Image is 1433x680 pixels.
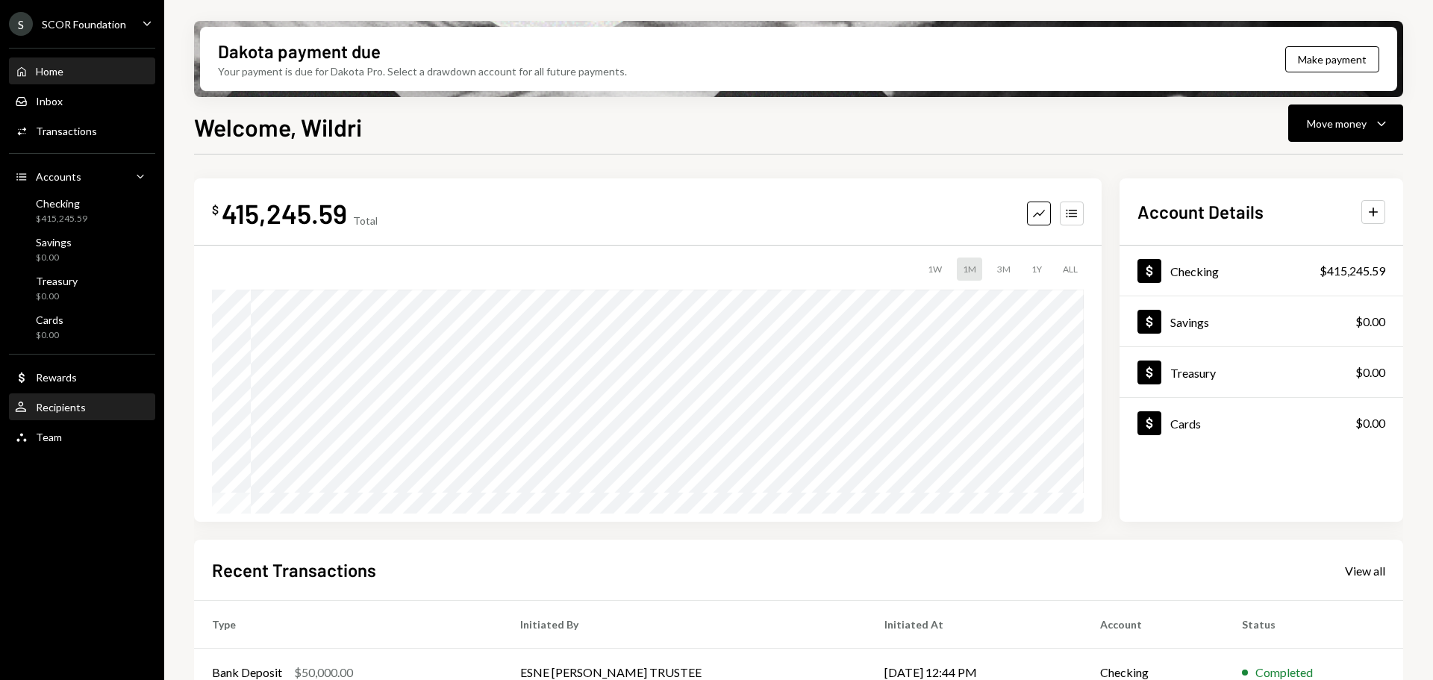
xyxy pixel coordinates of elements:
[1345,562,1385,578] a: View all
[36,290,78,303] div: $0.00
[957,258,982,281] div: 1M
[1057,258,1084,281] div: ALL
[1120,296,1403,346] a: Savings$0.00
[1137,199,1264,224] h2: Account Details
[9,270,155,306] a: Treasury$0.00
[9,163,155,190] a: Accounts
[218,39,381,63] div: Dakota payment due
[1170,264,1219,278] div: Checking
[36,65,63,78] div: Home
[36,125,97,137] div: Transactions
[36,95,63,107] div: Inbox
[1120,398,1403,448] a: Cards$0.00
[36,252,72,264] div: $0.00
[9,57,155,84] a: Home
[991,258,1017,281] div: 3M
[194,112,362,142] h1: Welcome, Wildri
[36,197,87,210] div: Checking
[9,231,155,267] a: Savings$0.00
[9,193,155,228] a: Checking$415,245.59
[36,329,63,342] div: $0.00
[42,18,126,31] div: SCOR Foundation
[212,558,376,582] h2: Recent Transactions
[1285,46,1379,72] button: Make payment
[1355,364,1385,381] div: $0.00
[36,213,87,225] div: $415,245.59
[36,275,78,287] div: Treasury
[1355,414,1385,432] div: $0.00
[9,364,155,390] a: Rewards
[1170,315,1209,329] div: Savings
[9,423,155,450] a: Team
[36,401,86,414] div: Recipients
[1307,116,1367,131] div: Move money
[353,214,378,227] div: Total
[9,12,33,36] div: S
[1355,313,1385,331] div: $0.00
[867,601,1082,649] th: Initiated At
[218,63,627,79] div: Your payment is due for Dakota Pro. Select a drawdown account for all future payments.
[36,314,63,326] div: Cards
[1320,262,1385,280] div: $415,245.59
[1345,564,1385,578] div: View all
[9,309,155,345] a: Cards$0.00
[1120,246,1403,296] a: Checking$415,245.59
[1288,105,1403,142] button: Move money
[1224,601,1403,649] th: Status
[9,393,155,420] a: Recipients
[1170,366,1216,380] div: Treasury
[1025,258,1048,281] div: 1Y
[36,371,77,384] div: Rewards
[9,87,155,114] a: Inbox
[222,196,347,230] div: 415,245.59
[36,431,62,443] div: Team
[922,258,948,281] div: 1W
[194,601,502,649] th: Type
[212,202,219,217] div: $
[36,236,72,249] div: Savings
[1082,601,1224,649] th: Account
[502,601,867,649] th: Initiated By
[36,170,81,183] div: Accounts
[1170,417,1201,431] div: Cards
[1120,347,1403,397] a: Treasury$0.00
[9,117,155,144] a: Transactions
